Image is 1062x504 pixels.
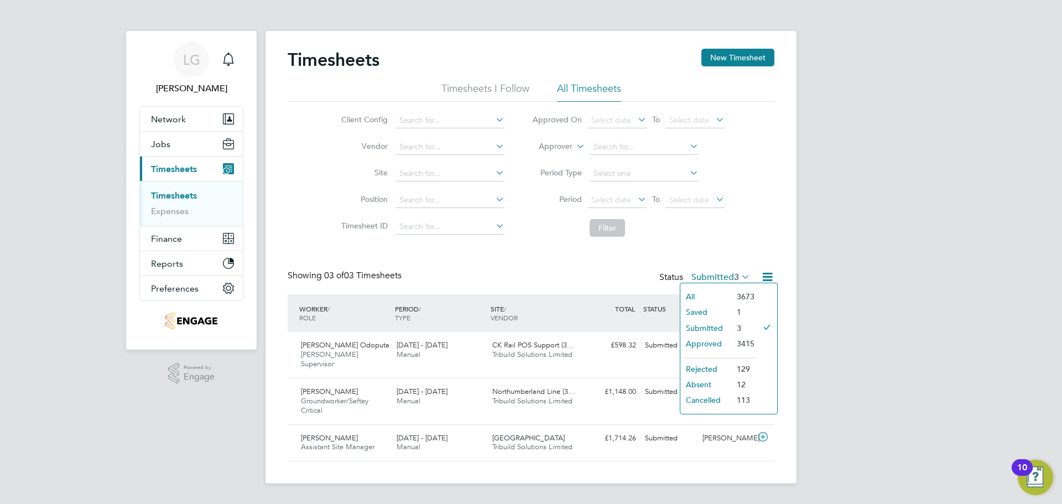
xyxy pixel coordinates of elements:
span: TYPE [395,313,410,322]
div: STATUS [641,299,698,319]
li: 12 [731,377,754,392]
label: Period Type [532,168,582,178]
div: Submitted [641,429,698,448]
input: Search for... [395,166,504,181]
input: Select one [590,166,699,181]
span: Engage [184,372,215,382]
li: 1 [731,304,754,320]
div: £1,148.00 [583,383,641,401]
span: [PERSON_NAME] [301,387,358,396]
span: LG [183,53,200,67]
li: Absent [680,377,731,392]
button: Finance [140,226,243,251]
img: tribuildsolutions-logo-retina.png [165,312,217,330]
label: Client Config [338,115,388,124]
span: Timesheets [151,164,197,174]
li: 3673 [731,289,754,304]
h2: Timesheets [288,49,379,71]
div: [PERSON_NAME] [698,429,756,448]
span: Reports [151,258,183,269]
label: Site [338,168,388,178]
span: [GEOGRAPHIC_DATA] [492,433,565,443]
span: Preferences [151,283,199,294]
label: Approved On [532,115,582,124]
span: / [419,304,421,313]
button: Timesheets [140,157,243,181]
span: [PERSON_NAME] Odoputa [301,340,389,350]
span: Tribuild Solutions Limited [492,442,572,451]
li: Saved [680,304,731,320]
button: Jobs [140,132,243,156]
li: All Timesheets [557,82,621,102]
nav: Main navigation [126,31,257,350]
div: Showing [288,270,404,282]
label: Period [532,194,582,204]
span: [DATE] - [DATE] [397,340,447,350]
span: TOTAL [615,304,635,313]
span: [PERSON_NAME] [301,433,358,443]
span: Manual [397,350,420,359]
div: Submitted [641,383,698,401]
input: Search for... [395,193,504,208]
span: Tribuild Solutions Limited [492,396,572,406]
div: 10 [1017,467,1027,482]
a: Expenses [151,206,189,216]
li: 3415 [731,336,754,351]
span: [DATE] - [DATE] [397,433,447,443]
span: Select date [591,115,631,125]
span: ROLE [299,313,316,322]
a: Go to home page [139,312,243,330]
input: Search for... [395,113,504,128]
span: / [327,304,330,313]
span: Manual [397,442,420,451]
label: Vendor [338,141,388,151]
a: LG[PERSON_NAME] [139,42,243,95]
span: [DATE] - [DATE] [397,387,447,396]
span: / [504,304,506,313]
span: Select date [669,115,709,125]
li: 113 [731,392,754,408]
div: WORKER [296,299,392,328]
span: 03 Timesheets [324,270,402,281]
span: 3 [734,272,739,283]
span: Lee Garrity [139,82,243,95]
span: To [649,112,663,127]
a: Powered byEngage [168,363,215,384]
span: Select date [591,195,631,205]
span: Finance [151,233,182,244]
span: Network [151,114,186,124]
div: Submitted [641,336,698,355]
label: Timesheet ID [338,221,388,231]
li: 3 [731,320,754,336]
span: Powered by [184,363,215,372]
a: Timesheets [151,190,197,201]
div: £1,714.26 [583,429,641,448]
span: [PERSON_NAME] Supervisor [301,350,358,368]
button: Reports [140,251,243,276]
input: Search for... [395,139,504,155]
label: Submitted [691,272,750,283]
div: SITE [488,299,584,328]
li: Submitted [680,320,731,336]
button: Filter [590,219,625,237]
span: CK Rail POS Support (3… [492,340,574,350]
span: To [649,192,663,206]
div: Timesheets [140,181,243,226]
label: Approver [523,141,572,152]
span: 03 of [324,270,344,281]
button: Preferences [140,276,243,300]
span: Jobs [151,139,170,149]
div: Status [659,270,752,285]
button: New Timesheet [701,49,774,66]
div: £598.32 [583,336,641,355]
div: PERIOD [392,299,488,328]
li: All [680,289,731,304]
li: 129 [731,361,754,377]
span: Manual [397,396,420,406]
span: VENDOR [491,313,518,322]
button: Open Resource Center, 10 new notifications [1018,460,1053,495]
li: Cancelled [680,392,731,408]
span: Select date [669,195,709,205]
span: Tribuild Solutions Limited [492,350,572,359]
li: Approved [680,336,731,351]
